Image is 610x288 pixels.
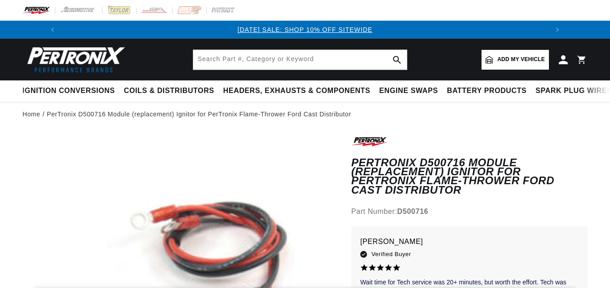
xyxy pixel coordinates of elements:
button: Translation missing: en.sections.announcements.previous_announcement [44,21,62,39]
span: Battery Products [447,86,526,96]
span: Add my vehicle [497,55,545,64]
strong: D500716 [397,208,428,215]
img: Pertronix [22,44,126,75]
input: Search Part #, Category or Keyword [193,50,407,70]
h1: PerTronix D500716 Module (replacement) Ignitor for PerTronix Flame-Thrower Ford Cast Distributor [351,158,588,195]
nav: breadcrumbs [22,109,588,119]
summary: Battery Products [442,80,531,102]
div: Announcement [62,25,549,35]
a: Home [22,109,40,119]
div: Part Number: [351,206,588,217]
summary: Headers, Exhausts & Components [219,80,375,102]
button: Translation missing: en.sections.announcements.next_announcement [548,21,566,39]
div: 1 of 3 [62,25,549,35]
span: Headers, Exhausts & Components [223,86,370,96]
summary: Ignition Conversions [22,80,119,102]
p: [PERSON_NAME] [360,235,579,248]
summary: Engine Swaps [375,80,442,102]
a: Add my vehicle [482,50,549,70]
button: search button [387,50,407,70]
a: [DATE] SALE: SHOP 10% OFF SITEWIDE [238,26,372,33]
a: PerTronix D500716 Module (replacement) Ignitor for PerTronix Flame-Thrower Ford Cast Distributor [47,109,351,119]
summary: Coils & Distributors [119,80,219,102]
span: Engine Swaps [379,86,438,96]
span: Verified Buyer [371,249,411,259]
span: Coils & Distributors [124,86,214,96]
span: Ignition Conversions [22,86,115,96]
